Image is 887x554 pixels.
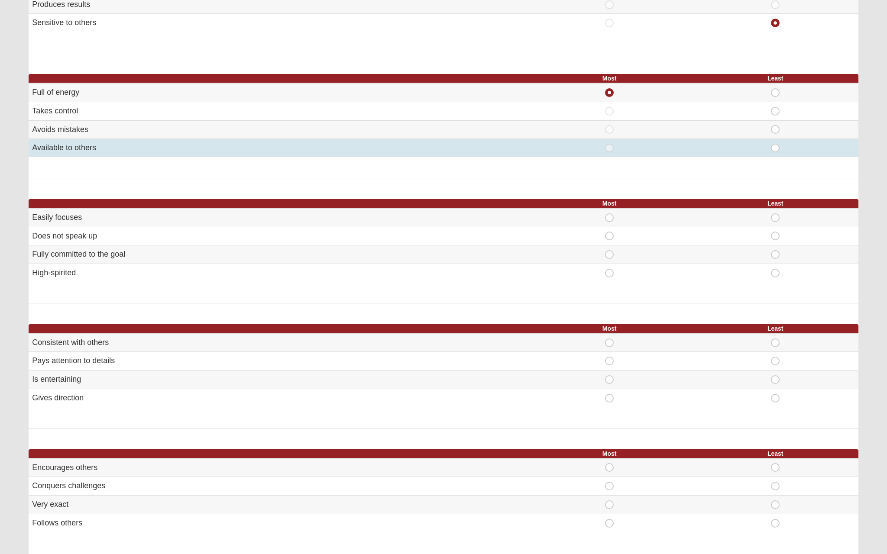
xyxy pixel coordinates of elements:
[29,495,526,514] td: Very exact
[29,102,526,120] td: Takes control
[29,83,526,102] td: Full of energy
[527,324,693,333] th: Most
[693,324,858,333] th: Least
[29,245,526,264] td: Fully committed to the goal
[29,352,526,370] td: Pays attention to details
[29,477,526,496] td: Conquers challenges
[29,514,526,532] td: Follows others
[29,208,526,227] td: Easily focuses
[29,139,526,157] td: Available to others
[29,389,526,407] td: Gives direction
[29,120,526,139] td: Avoids mistakes
[527,74,693,83] th: Most
[693,449,858,458] th: Least
[693,199,858,208] th: Least
[29,227,526,245] td: Does not speak up
[29,458,526,477] td: Encourages others
[29,14,526,32] td: Sensitive to others
[29,370,526,389] td: Is entertaining
[527,449,693,458] th: Most
[29,333,526,352] td: Consistent with others
[29,264,526,282] td: High-spirited
[527,199,693,208] th: Most
[693,74,858,83] th: Least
